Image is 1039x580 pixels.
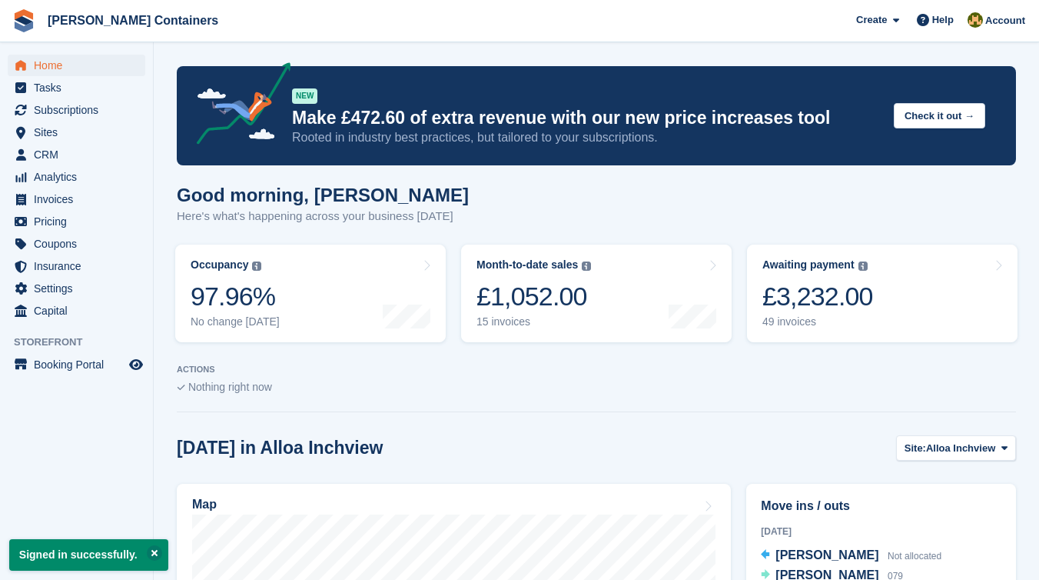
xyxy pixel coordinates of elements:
[8,278,145,299] a: menu
[762,315,873,328] div: 49 invoices
[292,129,881,146] p: Rooted in industry best practices, but tailored to your subscriptions.
[856,12,887,28] span: Create
[34,300,126,322] span: Capital
[762,281,873,312] div: £3,232.00
[9,539,168,571] p: Signed in successfully.
[888,551,941,562] span: Not allocated
[761,525,1001,538] div: [DATE]
[985,13,1025,28] span: Account
[127,355,145,374] a: Preview store
[8,166,145,188] a: menu
[292,107,881,129] p: Make £472.60 of extra revenue with our new price increases tool
[14,335,153,350] span: Storefront
[747,245,1017,342] a: Awaiting payment £3,232.00 49 invoices
[8,55,145,76] a: menu
[34,233,126,255] span: Coupons
[12,9,35,32] img: stora-icon-8386f47178a22dfd0bd8f6a31ec36ba5ce8667c1dd55bd0f319d3a0aa187defe.svg
[932,12,954,28] span: Help
[34,55,126,76] span: Home
[761,546,941,566] a: [PERSON_NAME] Not allocated
[858,262,868,271] img: icon-info-grey-7440780725fd019a000dd9b08b2336e03edf1995a4989e88bcd33f0948082b44.svg
[34,122,126,143] span: Sites
[177,365,1016,375] p: ACTIONS
[8,211,145,232] a: menu
[177,438,383,458] h2: [DATE] in Alloa Inchview
[476,315,591,328] div: 15 invoices
[191,281,280,312] div: 97.96%
[34,99,126,121] span: Subscriptions
[191,258,248,272] div: Occupancy
[905,441,926,456] span: Site:
[8,99,145,121] a: menu
[292,88,317,104] div: NEW
[8,233,145,255] a: menu
[177,385,185,391] img: blank_slate_check_icon-ba018cac091ee9be17c0a81a6c232d5eb81de652e7a59be601be346b1b6ddf79.svg
[34,188,126,210] span: Invoices
[177,208,469,225] p: Here's what's happening across your business [DATE]
[34,255,126,277] span: Insurance
[34,144,126,165] span: CRM
[192,498,217,512] h2: Map
[968,12,983,28] img: Ross Watt
[34,77,126,98] span: Tasks
[41,8,224,33] a: [PERSON_NAME] Containers
[34,354,126,375] span: Booking Portal
[582,262,591,271] img: icon-info-grey-7440780725fd019a000dd9b08b2336e03edf1995a4989e88bcd33f0948082b44.svg
[191,315,280,328] div: No change [DATE]
[775,548,878,562] span: [PERSON_NAME]
[175,245,446,342] a: Occupancy 97.96% No change [DATE]
[8,300,145,322] a: menu
[34,211,126,232] span: Pricing
[896,435,1016,461] button: Site: Alloa Inchview
[761,497,1001,515] h2: Move ins / outs
[476,258,578,272] div: Month-to-date sales
[8,77,145,98] a: menu
[8,354,145,375] a: menu
[184,62,291,150] img: price-adjustments-announcement-icon-8257ccfd72463d97f412b2fc003d46551f7dbcb40ab6d574587a9cd5c0d94...
[8,122,145,143] a: menu
[926,441,995,456] span: Alloa Inchview
[177,185,469,205] h1: Good morning, [PERSON_NAME]
[762,258,855,272] div: Awaiting payment
[8,188,145,210] a: menu
[34,166,126,188] span: Analytics
[476,281,591,312] div: £1,052.00
[252,262,261,271] img: icon-info-grey-7440780725fd019a000dd9b08b2336e03edf1995a4989e88bcd33f0948082b44.svg
[8,255,145,277] a: menu
[461,245,732,342] a: Month-to-date sales £1,052.00 15 invoices
[34,278,126,299] span: Settings
[8,144,145,165] a: menu
[188,381,272,393] span: Nothing right now
[894,103,985,128] button: Check it out →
